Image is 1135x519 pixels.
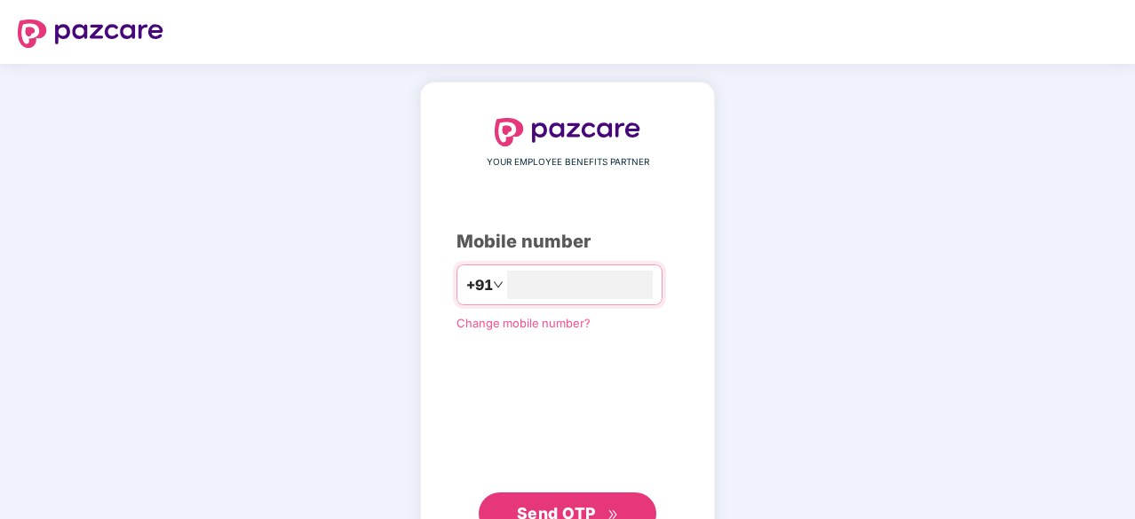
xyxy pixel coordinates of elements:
div: Mobile number [456,228,679,256]
span: down [493,279,504,290]
img: logo [495,118,640,146]
span: YOUR EMPLOYEE BENEFITS PARTNER [487,155,649,169]
span: +91 [466,274,493,296]
a: Change mobile number? [456,316,591,330]
img: logo [18,20,163,48]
